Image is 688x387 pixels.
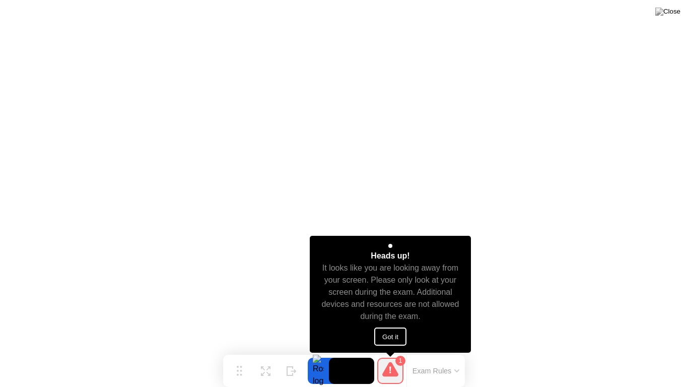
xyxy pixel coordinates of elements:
button: Exam Rules [409,366,463,375]
div: It looks like you are looking away from your screen. Please only look at your screen during the e... [319,262,462,322]
div: 1 [395,356,405,366]
button: Got it [374,328,406,346]
img: Close [655,8,680,16]
div: Heads up! [371,250,409,262]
